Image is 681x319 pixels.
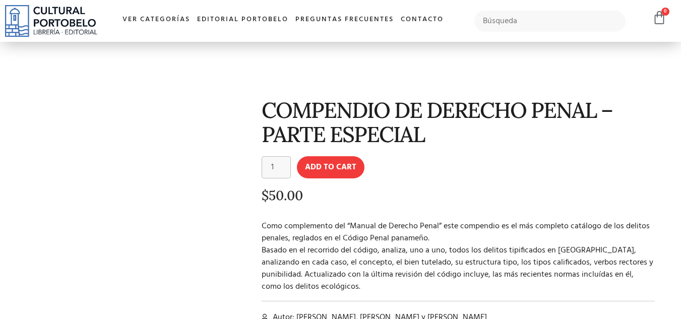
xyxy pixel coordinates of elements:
button: Add to cart [297,156,364,178]
span: 0 [661,8,669,16]
p: Como complemento del “Manual de Derecho Penal” este compendio es el más completo catálogo de los ... [262,220,655,293]
a: Editorial Portobelo [194,9,292,31]
a: Ver Categorías [119,9,194,31]
h1: COMPENDIO DE DERECHO PENAL – PARTE ESPECIAL [262,98,655,146]
a: 0 [652,11,666,25]
input: Búsqueda [474,11,626,32]
input: Product quantity [262,156,291,178]
a: Contacto [397,9,447,31]
a: Preguntas frecuentes [292,9,397,31]
span: $ [262,187,269,204]
bdi: 50.00 [262,187,303,204]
